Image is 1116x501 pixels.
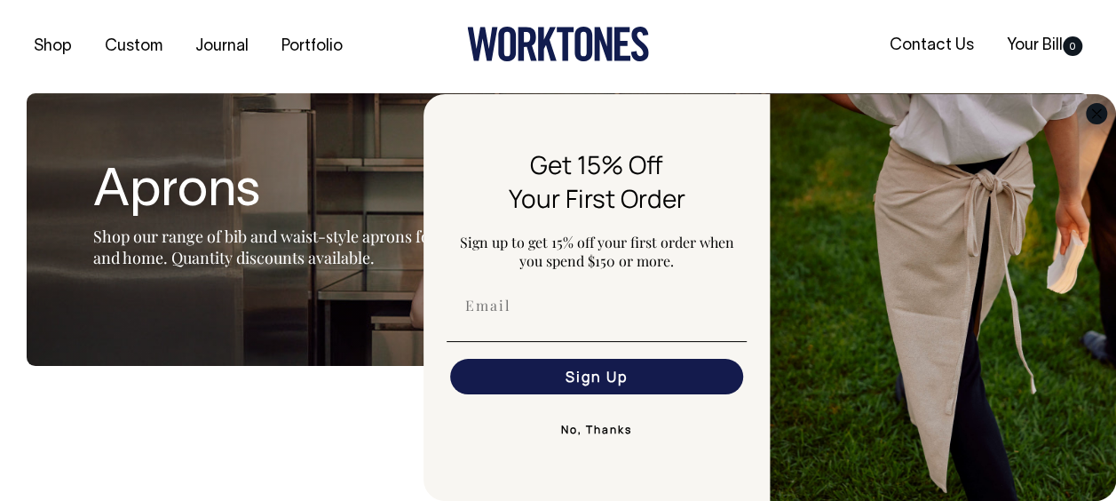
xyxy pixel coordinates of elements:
button: Close dialog [1086,103,1107,124]
a: Your Bill0 [1000,31,1089,60]
h1: Aprons [93,164,537,221]
a: Journal [188,32,256,61]
span: 0 [1063,36,1082,56]
img: 5e34ad8f-4f05-4173-92a8-ea475ee49ac9.jpeg [770,94,1116,501]
a: Custom [98,32,170,61]
a: Shop [27,32,79,61]
span: Your First Order [509,181,685,215]
span: Shop our range of bib and waist-style aprons for chefs, service and home. Quantity discounts avai... [93,226,537,268]
a: Contact Us [883,31,981,60]
img: underline [447,341,747,342]
span: Sign up to get 15% off your first order when you spend $150 or more. [460,233,734,270]
input: Email [450,288,743,323]
a: Portfolio [274,32,350,61]
button: Sign Up [450,359,743,394]
button: No, Thanks [447,412,747,448]
span: Get 15% Off [530,147,663,181]
div: FLYOUT Form [423,94,1116,501]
